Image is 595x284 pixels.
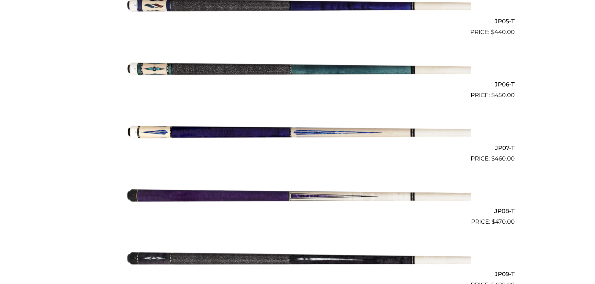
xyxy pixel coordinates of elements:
bdi: 450.00 [491,92,515,98]
img: JP08-T [124,166,471,224]
bdi: 460.00 [491,155,515,162]
a: JP06-T $450.00 [80,39,515,100]
h2: JP07-T [80,141,515,154]
span: $ [491,92,495,98]
span: $ [491,155,495,162]
bdi: 470.00 [492,218,515,225]
h2: JP05-T [80,15,515,27]
h2: JP06-T [80,78,515,91]
a: JP08-T $470.00 [80,166,515,226]
img: JP07-T [124,103,471,160]
bdi: 440.00 [491,28,515,35]
img: JP06-T [124,39,471,97]
span: $ [491,28,494,35]
h2: JP09-T [80,268,515,281]
h2: JP08-T [80,205,515,217]
span: $ [492,218,495,225]
a: JP07-T $460.00 [80,103,515,163]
